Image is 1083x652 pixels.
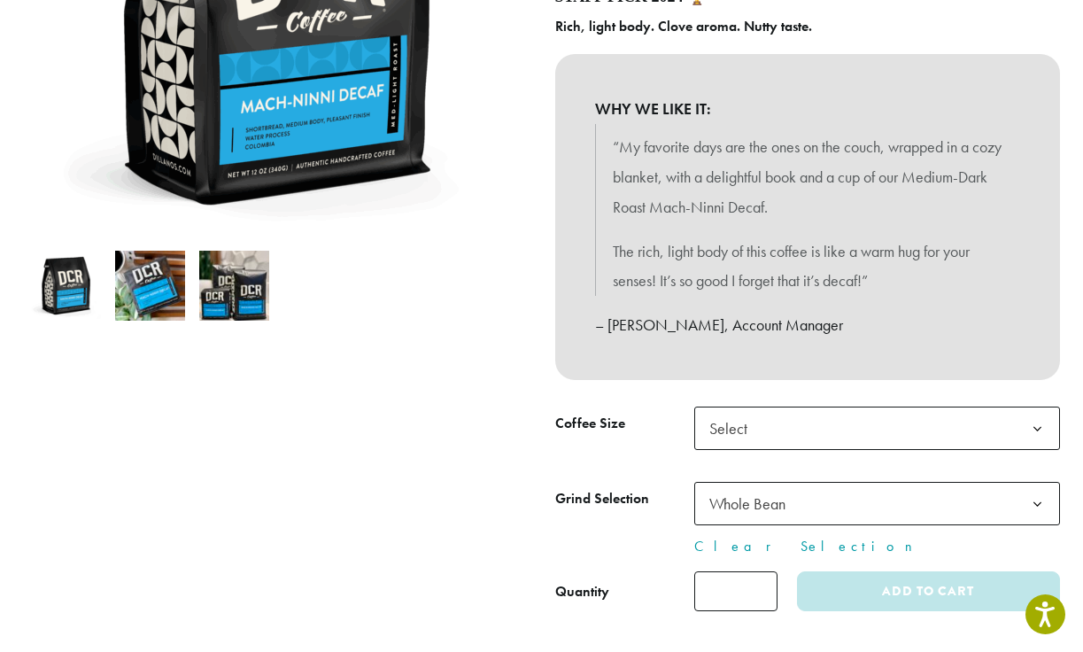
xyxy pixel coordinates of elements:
[694,407,1060,450] span: Select
[555,486,694,512] label: Grind Selection
[702,486,803,521] span: Whole Bean
[694,482,1060,525] span: Whole Bean
[555,17,812,35] b: Rich, light body. Clove aroma. Nutty taste.
[555,411,694,437] label: Coffee Size
[595,94,1020,124] b: WHY WE LIKE IT:
[613,132,1002,221] p: “My favorite days are the ones on the couch, wrapped in a cozy blanket, with a delightful book an...
[595,310,1020,340] p: – [PERSON_NAME], Account Manager
[702,411,765,446] span: Select
[199,251,269,321] img: Mach-Ninni Decaf - Image 3
[115,251,185,321] img: Mach-Ninni Decaf - Image 2
[31,251,101,321] img: Mach-Ninni Decaf
[709,493,785,514] span: Whole Bean
[555,581,609,602] div: Quantity
[694,536,1060,557] a: Clear Selection
[694,571,777,611] input: Product quantity
[797,571,1059,611] button: Add to cart
[613,237,1002,297] p: The rich, light body of this coffee is like a warm hug for your senses! It’s so good I forget tha...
